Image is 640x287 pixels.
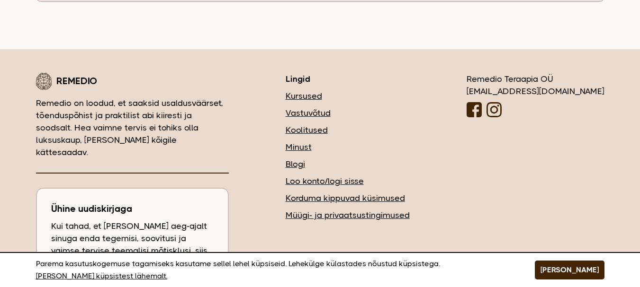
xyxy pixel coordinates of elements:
[51,220,214,281] div: Kui tahad, et [PERSON_NAME] aeg-ajalt sinuga enda tegemisi, soovitusi ja vaimse tervise teemalisi...
[286,124,410,136] a: Koolitused
[467,85,604,97] div: [EMAIL_ADDRESS][DOMAIN_NAME]
[487,102,502,117] img: Instagrammi logo
[286,209,410,221] a: Müügi- ja privaatsustingimused
[36,97,229,158] p: Remedio on loodud, et saaksid usaldusväärset, tõenduspõhist ja praktilist abi kiiresti ja soodsal...
[36,270,167,282] a: [PERSON_NAME] küpsistest lähemalt.
[286,141,410,153] a: Minust
[467,73,604,121] div: Remedio Teraapia OÜ
[467,102,482,117] img: Facebooki logo
[286,158,410,170] a: Blogi
[286,107,410,119] a: Vastuvõtud
[51,203,214,215] h2: Ühine uudiskirjaga
[286,175,410,187] a: Loo konto/logi sisse
[36,258,511,282] p: Parema kasutuskogemuse tagamiseks kasutame sellel lehel küpsiseid. Lehekülge külastades nõustud k...
[36,73,52,90] img: Remedio logo
[286,192,410,204] a: Korduma kippuvad küsimused
[36,73,229,90] div: Remedio
[535,261,604,279] button: [PERSON_NAME]
[286,73,410,85] h3: Lingid
[286,90,410,102] a: Kursused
